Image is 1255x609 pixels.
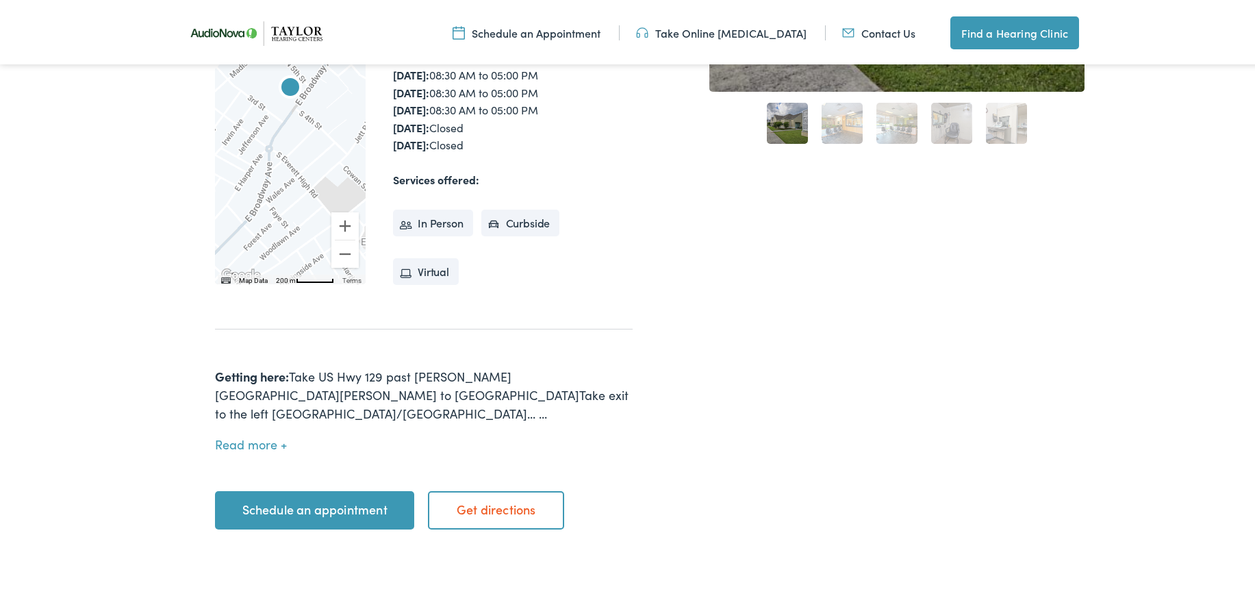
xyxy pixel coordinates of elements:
a: 4 [931,100,972,141]
li: Curbside [481,207,560,234]
img: utility icon [636,23,648,38]
a: 2 [822,100,863,141]
a: Schedule an Appointment [453,23,600,38]
a: 5 [986,100,1027,141]
a: Find a Hearing Clinic [950,14,1079,47]
a: Contact Us [842,23,915,38]
div: Taylor Hearing Centers by AudioNova [274,70,307,103]
strong: [DATE]: [393,134,429,149]
span: 200 m [276,274,296,282]
div: 08:30 AM to 05:00 PM 08:30 AM to 05:00 PM 08:30 AM to 05:00 PM 08:30 AM to 05:00 PM 08:30 AM to 0... [393,29,633,151]
button: Keyboard shortcuts [221,273,231,283]
img: utility icon [842,23,854,38]
strong: [DATE]: [393,64,429,79]
strong: Services offered: [393,169,479,184]
img: Google [218,264,264,282]
li: Virtual [393,256,459,283]
button: Zoom in [331,210,359,237]
a: 1 [767,100,808,141]
button: Map Scale: 200 m per 52 pixels [272,272,338,282]
a: 3 [876,100,917,141]
button: Map Data [239,273,268,283]
strong: [DATE]: [393,99,429,114]
a: Schedule an appointment [215,488,414,527]
img: utility icon [453,23,465,38]
button: Read more [215,435,287,449]
div: Take US Hwy 129 past [PERSON_NAME][GEOGRAPHIC_DATA][PERSON_NAME] to [GEOGRAPHIC_DATA]Take exit to... [215,364,633,420]
li: In Person [393,207,473,234]
a: Get directions [428,488,564,527]
a: Open this area in Google Maps (opens a new window) [218,264,264,282]
button: Zoom out [331,238,359,265]
a: Terms (opens in new tab) [342,274,362,282]
a: Take Online [MEDICAL_DATA] [636,23,807,38]
strong: [DATE]: [393,82,429,97]
strong: Getting here: [215,365,289,382]
strong: [DATE]: [393,117,429,132]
